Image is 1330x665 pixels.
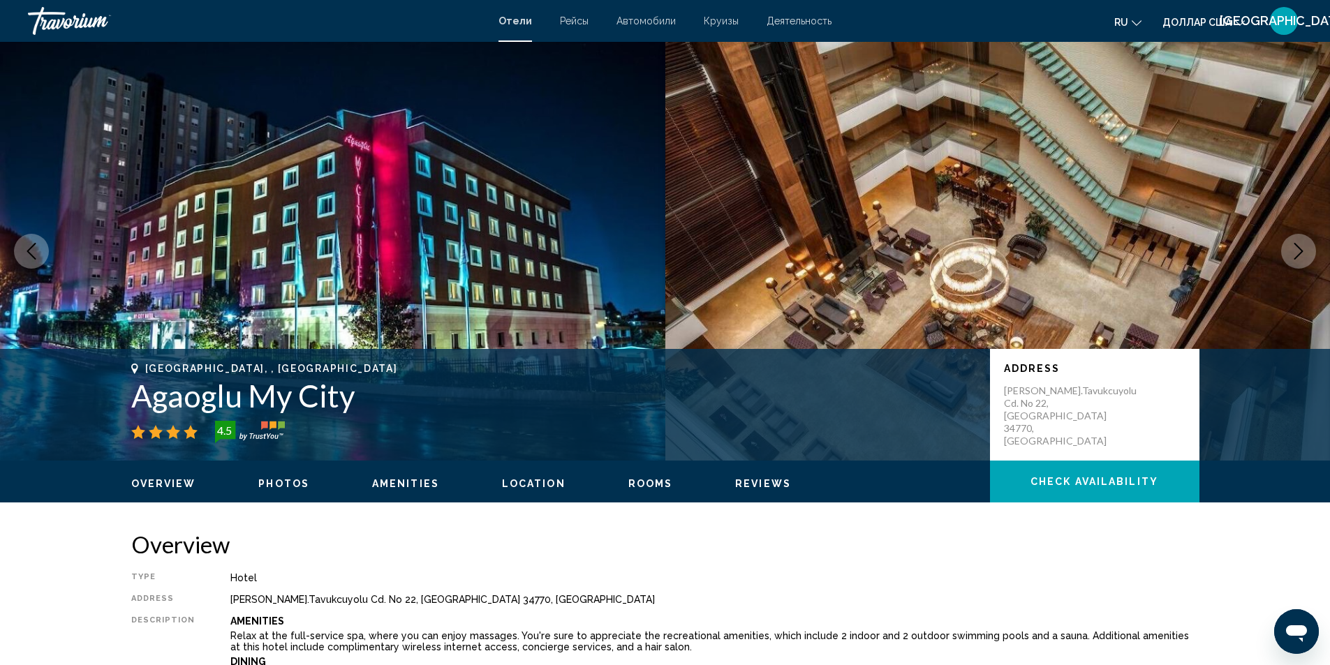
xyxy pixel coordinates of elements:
button: Location [502,477,566,490]
span: Location [502,478,566,489]
span: Overview [131,478,196,489]
h1: Agaoglu My City [131,378,976,414]
font: доллар США [1162,17,1232,28]
iframe: Кнопка запуска окна обмена сообщениями [1274,609,1319,654]
button: Rooms [628,477,673,490]
span: Rooms [628,478,673,489]
p: Address [1004,363,1185,374]
button: Amenities [372,477,439,490]
button: Изменить язык [1114,12,1141,32]
a: Деятельность [767,15,832,27]
a: Травориум [28,7,485,35]
button: Check Availability [990,461,1199,502]
button: Reviews [735,477,791,490]
div: 4.5 [211,422,239,439]
b: Amenities [230,615,284,627]
span: Photos [258,478,309,489]
p: Relax at the full-service spa, where you can enjoy massages. You're sure to appreciate the recrea... [230,630,1199,652]
img: trustyou-badge-hor.svg [215,421,285,443]
a: Круизы [704,15,739,27]
button: Next image [1281,234,1316,269]
button: Изменить валюту [1162,12,1245,32]
button: Photos [258,477,309,490]
span: Reviews [735,478,791,489]
button: Previous image [14,234,49,269]
span: Check Availability [1030,477,1158,488]
h2: Overview [131,530,1199,558]
span: Amenities [372,478,439,489]
a: Автомобили [616,15,676,27]
a: Рейсы [560,15,589,27]
div: Address [131,594,195,605]
a: Отели [498,15,532,27]
span: [GEOGRAPHIC_DATA], , [GEOGRAPHIC_DATA] [145,363,398,374]
button: Меню пользователя [1266,6,1302,36]
div: Type [131,572,195,583]
div: Hotel [230,572,1199,583]
button: Overview [131,477,196,490]
div: [PERSON_NAME].Tavukcuyolu Cd. No 22, [GEOGRAPHIC_DATA] 34770, [GEOGRAPHIC_DATA] [230,594,1199,605]
font: ru [1114,17,1128,28]
p: [PERSON_NAME].Tavukcuyolu Cd. No 22, [GEOGRAPHIC_DATA] 34770, [GEOGRAPHIC_DATA] [1004,384,1116,447]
